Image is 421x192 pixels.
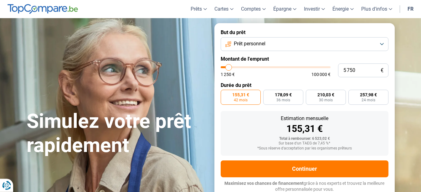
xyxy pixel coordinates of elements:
[226,146,383,151] div: *Sous réserve d'acceptation par les organismes prêteurs
[381,68,383,73] span: €
[226,124,383,134] div: 155,31 €
[234,98,248,102] span: 42 mois
[8,4,78,14] img: TopCompare
[221,29,388,35] label: But du prêt
[311,72,331,77] span: 100 000 €
[221,160,388,177] button: Continuer
[27,109,207,158] h1: Simulez votre prêt rapidement
[226,141,383,146] div: Sur base d'un TAEG de 7,45 %*
[234,40,265,47] span: Prêt personnel
[317,93,334,97] span: 210,03 €
[362,98,375,102] span: 24 mois
[226,116,383,121] div: Estimation mensuelle
[221,37,388,51] button: Prêt personnel
[221,82,388,88] label: Durée du prêt
[221,56,388,62] label: Montant de l'emprunt
[360,93,377,97] span: 257,98 €
[224,181,304,186] span: Maximisez vos chances de financement
[275,93,292,97] span: 178,09 €
[232,93,249,97] span: 155,31 €
[319,98,333,102] span: 30 mois
[226,137,383,141] div: Total à rembourser: 6 523,02 €
[276,98,290,102] span: 36 mois
[221,72,235,77] span: 1 250 €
